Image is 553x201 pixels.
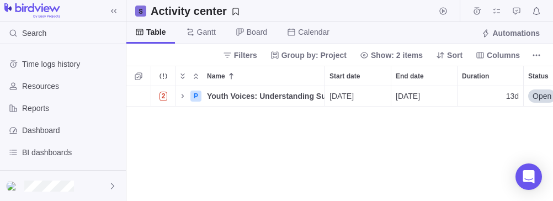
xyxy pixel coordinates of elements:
[159,92,168,101] span: 2
[515,163,542,190] div: Open Intercom Messenger
[22,28,46,39] span: Search
[189,68,203,84] span: Collapse
[432,47,467,63] span: Sort
[469,8,485,17] a: Time logs
[126,86,553,201] div: grid
[7,179,20,193] div: Sofia Tsalamlal
[529,47,544,63] span: More actions
[219,47,262,63] span: Filters
[131,68,146,84] span: Selection mode
[529,8,544,17] a: Notifications
[391,86,458,107] div: End date
[396,71,424,82] span: End date
[146,3,244,19] span: Save your current layout and filters as a View
[458,86,524,107] div: Duration
[489,8,504,17] a: My assignments
[477,25,544,41] span: Automations
[529,3,544,19] span: Notifications
[462,71,489,82] span: Duration
[325,66,391,86] div: Start date
[469,3,485,19] span: Time logs
[371,50,423,61] span: Show: 2 items
[22,81,121,92] span: Resources
[281,50,347,61] span: Group by: Project
[489,3,504,19] span: My assignments
[266,47,351,63] span: Group by: Project
[190,91,201,102] div: P
[203,66,325,86] div: Name
[22,103,121,114] span: Reports
[487,50,520,61] span: Columns
[329,91,354,102] span: [DATE]
[151,3,227,19] h2: Activity center
[207,71,225,82] span: Name
[22,59,121,70] span: Time logs history
[509,3,524,19] span: Approval requests
[471,47,524,63] span: Columns
[329,71,360,82] span: Start date
[325,86,391,107] div: Start date
[207,91,325,102] span: Youth Voices: Understanding Substance Use Through Student Surveys (1)
[146,27,166,38] span: Table
[528,71,549,82] span: Status
[396,91,420,102] span: [DATE]
[492,28,540,39] span: Automations
[509,8,524,17] a: Approval requests
[203,86,325,106] div: Youth Voices: Understanding Substance Use Through Student Surveys (1)
[234,50,257,61] span: Filters
[458,66,523,86] div: Duration
[176,86,325,107] div: Name
[298,27,329,38] span: Calendar
[22,147,121,158] span: BI dashboards
[4,3,60,19] img: logo
[391,66,457,86] div: End date
[533,91,551,102] span: Open
[197,27,216,38] span: Gantt
[7,182,20,191] img: Show
[155,88,172,104] span: Number of activities at risk
[355,47,427,63] span: Show: 2 items
[22,125,121,136] span: Dashboard
[435,3,451,19] span: Start timer
[247,27,267,38] span: Board
[447,50,462,61] span: Sort
[176,68,189,84] span: Expand
[151,86,176,107] div: Trouble indication
[506,91,519,102] span: 13d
